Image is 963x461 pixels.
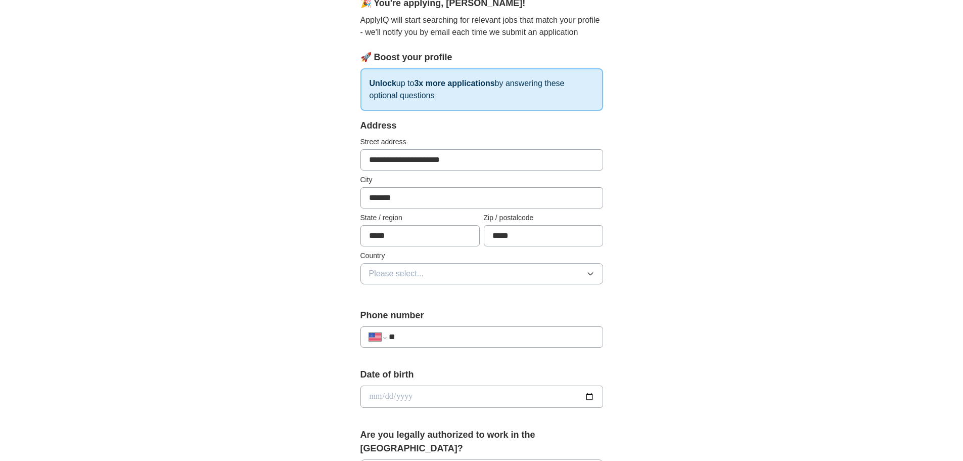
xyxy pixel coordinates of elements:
span: Please select... [369,268,424,280]
p: ApplyIQ will start searching for relevant jobs that match your profile - we'll notify you by emai... [360,14,603,38]
strong: Unlock [370,79,396,88]
label: Street address [360,137,603,147]
button: Please select... [360,263,603,284]
label: Phone number [360,309,603,322]
div: 🚀 Boost your profile [360,51,603,64]
label: Date of birth [360,368,603,382]
label: City [360,175,603,185]
div: Address [360,119,603,133]
label: Zip / postalcode [484,213,603,223]
p: up to by answering these optional questions [360,68,603,111]
label: Are you legally authorized to work in the [GEOGRAPHIC_DATA]? [360,428,603,455]
label: Country [360,250,603,261]
label: State / region [360,213,480,223]
strong: 3x more applications [414,79,494,88]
